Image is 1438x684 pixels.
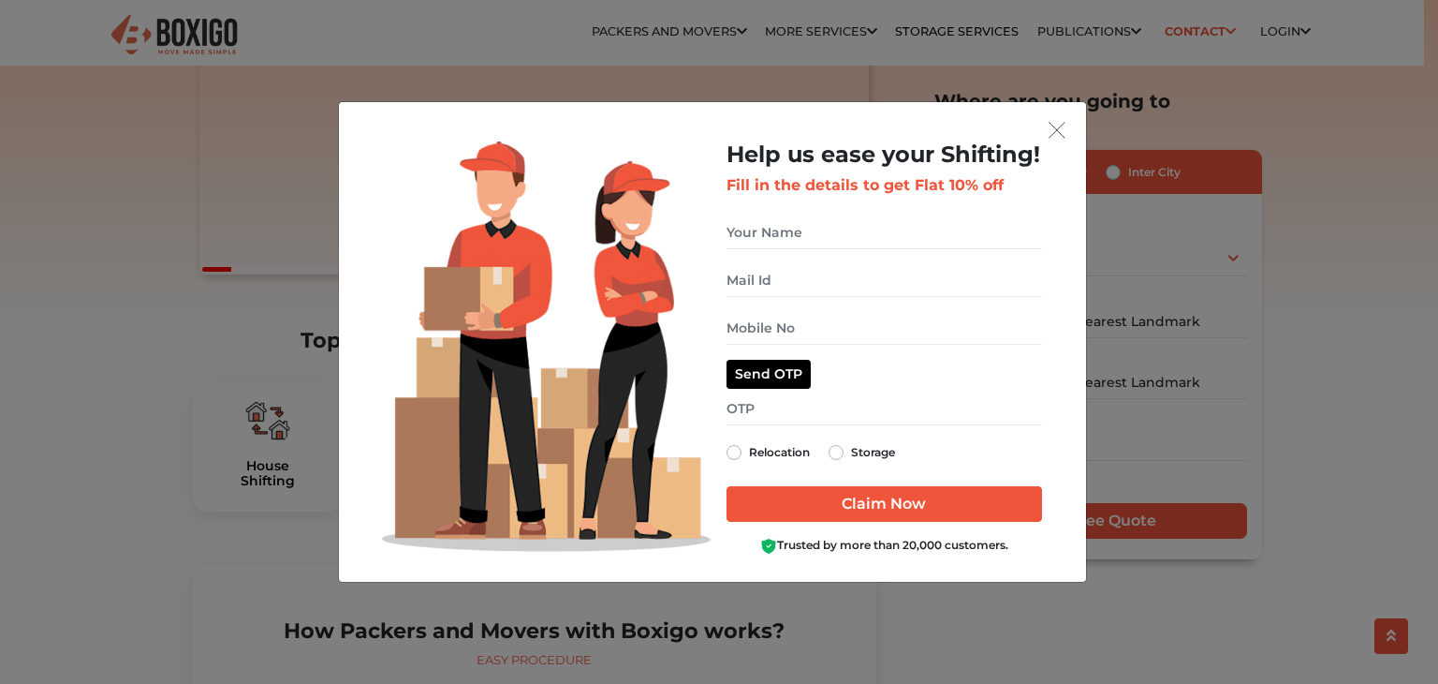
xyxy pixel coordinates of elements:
[1049,122,1065,139] img: exit
[726,264,1042,297] input: Mail Id
[382,141,712,552] img: Lead Welcome Image
[726,486,1042,522] input: Claim Now
[726,141,1042,169] h2: Help us ease your Shifting!
[851,441,895,464] label: Storage
[749,441,810,464] label: Relocation
[726,393,1042,425] input: OTP
[726,537,1042,555] div: Trusted by more than 20,000 customers.
[760,538,777,555] img: Boxigo Customer Shield
[726,312,1042,345] input: Mobile No
[726,176,1042,194] h3: Fill in the details to get Flat 10% off
[726,216,1042,249] input: Your Name
[726,360,811,389] button: Send OTP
